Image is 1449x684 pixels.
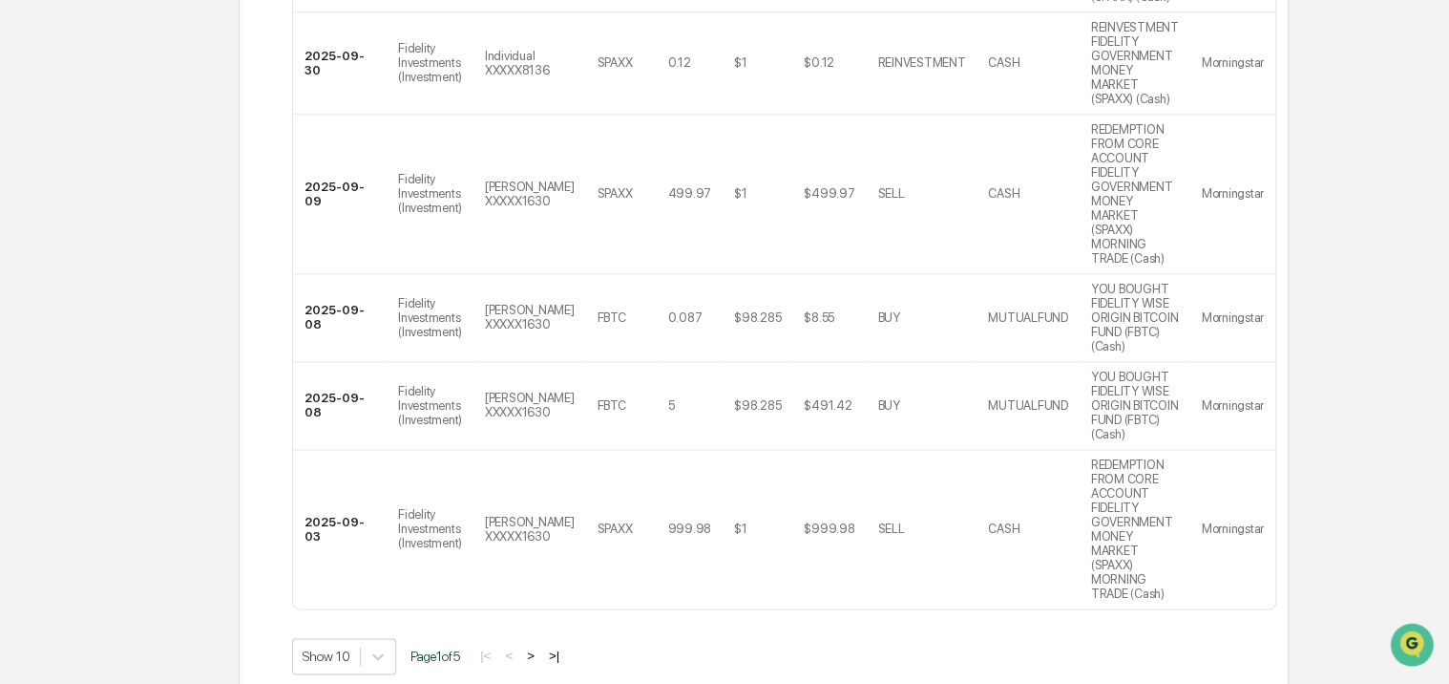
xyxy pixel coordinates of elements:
a: 🗄️Attestations [131,233,244,267]
div: 999.98 [668,522,711,536]
img: 1746055101610-c473b297-6a78-478c-a979-82029cc54cd1 [19,146,53,181]
div: BUY [877,398,899,413]
div: $1 [734,186,746,201]
div: $98.285 [734,398,781,413]
div: SPAXX [598,55,633,70]
td: Morningstar [1190,362,1275,450]
div: 🖐️ [19,243,34,258]
div: YOU BOUGHT FIDELITY WISE ORIGIN BITCOIN FUND (FBTC) (Cash) [1091,282,1179,353]
div: $0.12 [804,55,834,70]
div: Start new chat [65,146,313,165]
div: Fidelity Investments (Investment) [398,41,462,84]
div: CASH [988,55,1019,70]
td: 2025-09-09 [293,115,387,274]
div: Fidelity Investments (Investment) [398,384,462,427]
a: 🖐️Preclearance [11,233,131,267]
td: [PERSON_NAME] XXXXX1630 [473,450,586,609]
td: 2025-09-03 [293,450,387,609]
td: [PERSON_NAME] XXXXX1630 [473,362,586,450]
div: $999.98 [804,522,854,536]
div: FBTC [598,398,626,413]
span: Attestations [157,241,237,260]
div: Fidelity Investments (Investment) [398,507,462,550]
div: We're available if you need us! [65,165,241,181]
td: [PERSON_NAME] XXXXX1630 [473,115,586,274]
div: SPAXX [598,522,633,536]
div: YOU BOUGHT FIDELITY WISE ORIGIN BITCOIN FUND (FBTC) (Cash) [1091,370,1179,441]
div: SELL [877,186,904,201]
div: MUTUALFUND [988,310,1067,325]
div: Fidelity Investments (Investment) [398,296,462,339]
button: < [499,648,518,664]
span: Page 1 of 5 [410,649,460,664]
div: $98.285 [734,310,781,325]
div: 5 [668,398,675,413]
div: SELL [877,522,904,536]
td: [PERSON_NAME] XXXXX1630 [473,274,586,362]
div: REDEMPTION FROM CORE ACCOUNT FIDELITY GOVERNMENT MONEY MARKET (SPAXX) MORNING TRADE (Cash) [1091,458,1179,601]
div: REINVESTMENT [877,55,965,70]
td: Individual XXXXX8136 [473,12,586,115]
div: REINVESTMENT FIDELITY GOVERNMENT MONEY MARKET (SPAXX) (Cash) [1091,20,1179,106]
td: 2025-09-08 [293,362,387,450]
span: Preclearance [38,241,123,260]
div: 🗄️ [138,243,154,258]
div: 0.12 [668,55,691,70]
td: 2025-09-08 [293,274,387,362]
div: CASH [988,186,1019,201]
div: $499.97 [804,186,854,201]
div: $1 [734,55,746,70]
div: MUTUALFUND [988,398,1067,413]
span: Pylon [190,324,231,338]
iframe: Open customer support [1388,621,1439,673]
div: 499.97 [668,186,711,201]
div: 🔎 [19,279,34,294]
button: |< [474,648,496,664]
td: Morningstar [1190,450,1275,609]
div: BUY [877,310,899,325]
td: 2025-09-30 [293,12,387,115]
div: $1 [734,522,746,536]
div: REDEMPTION FROM CORE ACCOUNT FIDELITY GOVERNMENT MONEY MARKET (SPAXX) MORNING TRADE (Cash) [1091,122,1179,266]
a: Powered byPylon [135,323,231,338]
div: Fidelity Investments (Investment) [398,172,462,215]
div: FBTC [598,310,626,325]
td: Morningstar [1190,115,1275,274]
div: $491.42 [804,398,851,413]
button: >| [543,648,565,664]
div: 0.087 [668,310,703,325]
p: How can we help? [19,40,347,71]
a: 🔎Data Lookup [11,269,128,304]
td: Morningstar [1190,274,1275,362]
div: SPAXX [598,186,633,201]
button: Start new chat [325,152,347,175]
button: > [521,648,540,664]
span: Data Lookup [38,277,120,296]
td: Morningstar [1190,12,1275,115]
div: $8.55 [804,310,834,325]
div: CASH [988,522,1019,536]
